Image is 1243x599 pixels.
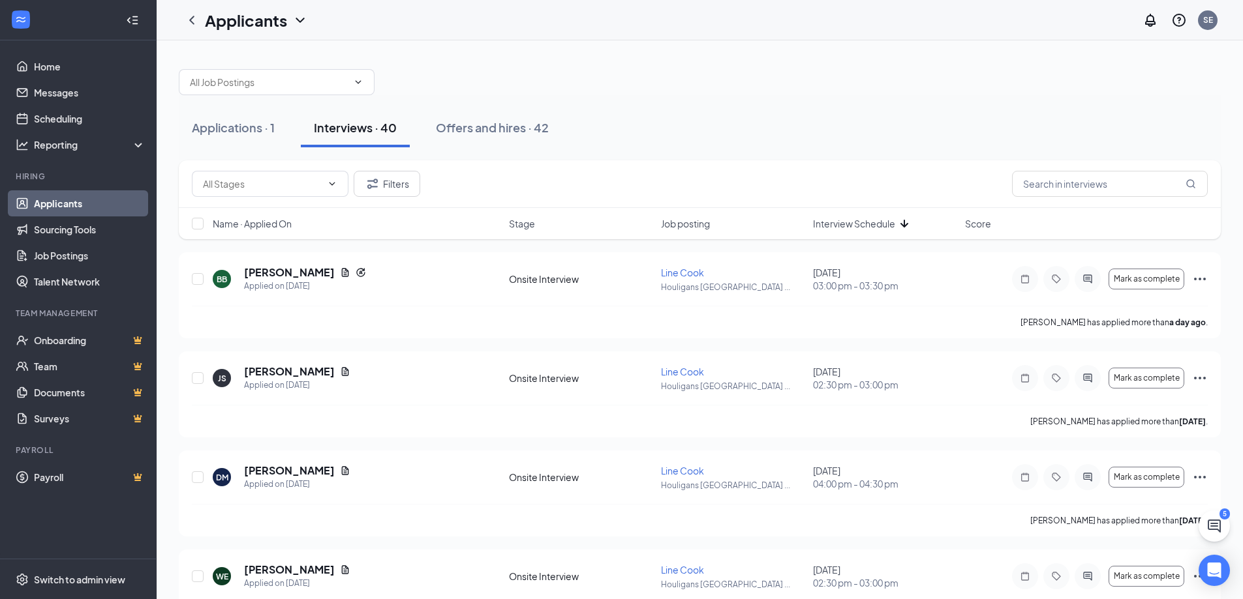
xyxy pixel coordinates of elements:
input: All Job Postings [190,75,348,89]
button: Mark as complete [1109,467,1184,488]
span: Mark as complete [1114,572,1180,581]
svg: Note [1017,571,1033,581]
h5: [PERSON_NAME] [244,463,335,478]
svg: ChevronLeft [184,12,200,28]
a: TeamCrown [34,353,146,379]
h5: [PERSON_NAME] [244,364,335,379]
div: WE [216,571,228,582]
svg: ChevronDown [327,179,337,189]
svg: ActiveChat [1080,373,1096,383]
p: [PERSON_NAME] has applied more than . [1030,515,1208,526]
div: SE [1203,14,1213,25]
button: Mark as complete [1109,368,1184,388]
span: 02:30 pm - 03:00 pm [813,576,957,589]
b: [DATE] [1179,416,1206,426]
svg: Tag [1049,373,1064,383]
div: [DATE] [813,266,957,292]
a: SurveysCrown [34,405,146,431]
svg: Tag [1049,274,1064,284]
button: ChatActive [1199,510,1230,542]
a: DocumentsCrown [34,379,146,405]
div: Applied on [DATE] [244,577,350,590]
span: Interview Schedule [813,217,895,230]
span: Score [965,217,991,230]
h5: [PERSON_NAME] [244,265,335,280]
p: [PERSON_NAME] has applied more than . [1020,317,1208,328]
svg: Document [340,267,350,278]
span: 03:00 pm - 03:30 pm [813,279,957,292]
svg: ChevronDown [292,12,308,28]
svg: ArrowDown [897,216,912,231]
a: Home [34,53,146,80]
span: Name · Applied On [213,217,292,230]
p: Houligans [GEOGRAPHIC_DATA] ... [661,282,805,293]
svg: MagnifyingGlass [1186,179,1196,189]
div: Onsite Interview [509,372,653,385]
svg: Ellipses [1192,370,1208,386]
p: Houligans [GEOGRAPHIC_DATA] ... [661,381,805,392]
span: Mark as complete [1114,473,1180,482]
svg: ChevronDown [353,77,363,87]
span: Stage [509,217,535,230]
div: Open Intercom Messenger [1199,555,1230,586]
button: Filter Filters [354,171,420,197]
svg: Ellipses [1192,469,1208,485]
svg: Ellipses [1192,271,1208,287]
span: Mark as complete [1114,274,1180,284]
div: Hiring [16,171,143,182]
svg: Analysis [16,138,29,151]
div: Offers and hires · 42 [436,119,549,136]
span: Line Cook [661,564,704,576]
div: BB [217,274,227,285]
svg: ActiveChat [1080,274,1096,284]
svg: ChatActive [1206,518,1222,534]
div: Onsite Interview [509,570,653,583]
div: Reporting [34,138,146,151]
div: Switch to admin view [34,573,125,586]
a: Sourcing Tools [34,216,146,242]
div: DM [216,472,228,483]
input: All Stages [203,177,322,191]
div: Applied on [DATE] [244,478,350,491]
svg: Settings [16,573,29,586]
a: Applicants [34,190,146,216]
a: Messages [34,80,146,106]
button: Mark as complete [1109,269,1184,289]
h5: [PERSON_NAME] [244,562,335,577]
a: Talent Network [34,269,146,295]
svg: Collapse [126,14,139,27]
b: a day ago [1169,317,1206,327]
div: JS [218,373,226,384]
a: PayrollCrown [34,464,146,490]
div: Applied on [DATE] [244,379,350,392]
span: 02:30 pm - 03:00 pm [813,378,957,391]
svg: WorkstreamLogo [14,13,27,26]
p: [PERSON_NAME] has applied more than . [1030,416,1208,427]
svg: Document [340,564,350,575]
div: Applied on [DATE] [244,280,366,293]
div: [DATE] [813,365,957,391]
svg: QuestionInfo [1171,12,1187,28]
svg: Ellipses [1192,568,1208,584]
svg: ActiveChat [1080,571,1096,581]
svg: Document [340,465,350,476]
p: Houligans [GEOGRAPHIC_DATA] ... [661,579,805,590]
span: Job posting [661,217,710,230]
input: Search in interviews [1012,171,1208,197]
div: Applications · 1 [192,119,275,136]
a: Job Postings [34,242,146,269]
button: Mark as complete [1109,566,1184,587]
svg: Filter [365,176,380,192]
b: [DATE] [1179,516,1206,525]
h1: Applicants [205,9,287,31]
a: Scheduling [34,106,146,132]
div: Team Management [16,308,143,319]
span: Line Cook [661,465,704,476]
svg: Note [1017,472,1033,482]
div: Payroll [16,445,143,456]
div: Onsite Interview [509,471,653,484]
div: Onsite Interview [509,272,653,285]
svg: Note [1017,274,1033,284]
span: Line Cook [661,366,704,377]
